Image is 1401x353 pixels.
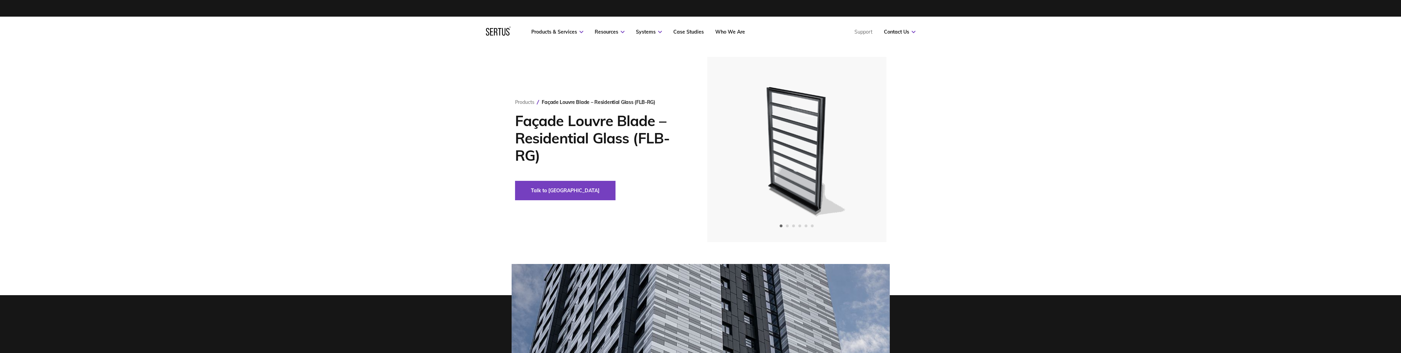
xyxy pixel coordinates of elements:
[811,224,814,227] span: Go to slide 6
[515,112,686,164] h1: Façade Louvre Blade – Residential Glass (FLB-RG)
[531,29,583,35] a: Products & Services
[792,224,795,227] span: Go to slide 3
[884,29,915,35] a: Contact Us
[854,29,872,35] a: Support
[1277,273,1401,353] iframe: Chat Widget
[786,224,789,227] span: Go to slide 2
[595,29,624,35] a: Resources
[636,29,662,35] a: Systems
[715,29,745,35] a: Who We Are
[673,29,704,35] a: Case Studies
[515,99,534,105] a: Products
[515,181,615,200] button: Talk to [GEOGRAPHIC_DATA]
[805,224,807,227] span: Go to slide 5
[798,224,801,227] span: Go to slide 4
